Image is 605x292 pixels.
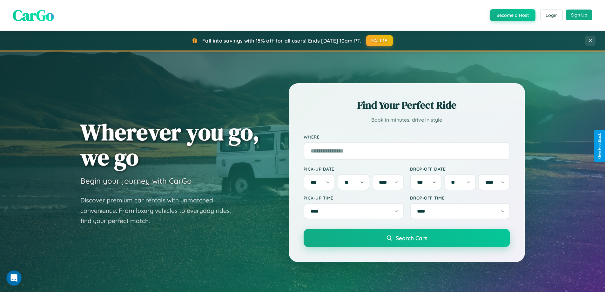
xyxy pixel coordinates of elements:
span: Fall into savings with 15% off for all users! Ends [DATE] 10am PT. [202,37,361,44]
span: CarGo [13,5,54,26]
h3: Begin your journey with CarGo [80,176,192,186]
button: Become a Host [490,9,535,21]
label: Pick-up Time [304,195,404,200]
span: Search Cars [396,234,427,241]
h2: Find Your Perfect Ride [304,98,510,112]
button: FALL15 [366,35,393,46]
label: Where [304,134,510,139]
label: Drop-off Time [410,195,510,200]
h1: Wherever you go, we go [80,119,259,170]
p: Book in minutes, drive in style [304,115,510,125]
p: Discover premium car rentals with unmatched convenience. From luxury vehicles to everyday rides, ... [80,195,239,226]
label: Drop-off Date [410,166,510,172]
button: Sign Up [566,10,592,20]
button: Search Cars [304,229,510,247]
label: Pick-up Date [304,166,404,172]
div: Give Feedback [597,133,602,159]
button: Login [540,10,563,21]
iframe: Intercom live chat [6,270,22,286]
